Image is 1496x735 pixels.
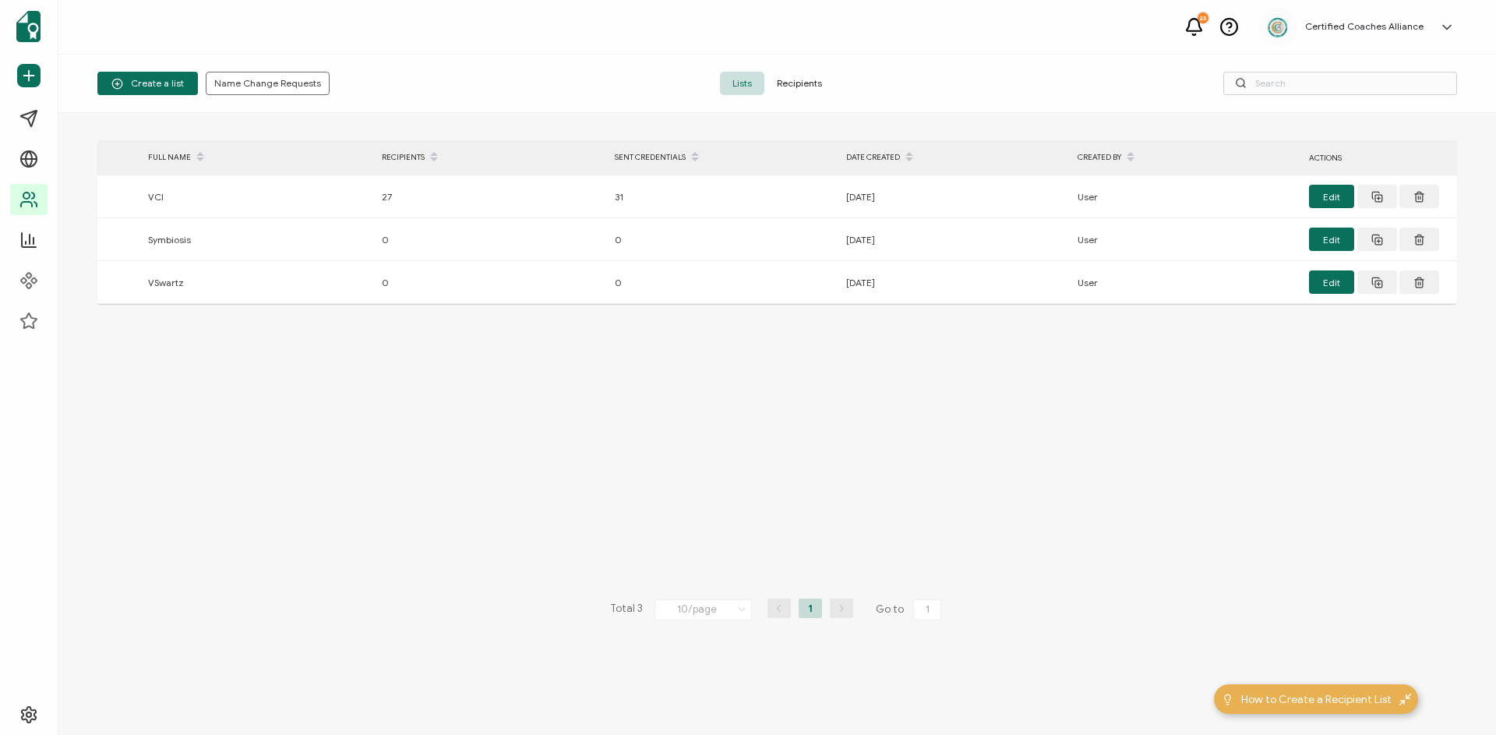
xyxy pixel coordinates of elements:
[720,72,764,95] span: Lists
[111,78,184,90] span: Create a list
[799,599,822,618] li: 1
[1070,231,1301,249] div: User
[1070,274,1301,292] div: User
[654,599,752,620] input: Select
[838,231,1070,249] div: [DATE]
[1070,188,1301,206] div: User
[206,72,330,95] button: Name Change Requests
[140,274,374,292] div: VSwartz
[607,144,838,171] div: SENT CREDENTIALS
[374,274,607,292] div: 0
[1070,144,1301,171] div: CREATED BY
[374,188,607,206] div: 27
[16,11,41,42] img: sertifier-logomark-colored.svg
[1309,228,1354,251] button: Edit
[1399,694,1411,705] img: minimize-icon.svg
[607,188,838,206] div: 31
[214,79,321,88] span: Name Change Requests
[1418,660,1496,735] iframe: Chat Widget
[1301,149,1457,167] div: ACTIONS
[140,231,374,249] div: Symbiosis
[876,599,944,620] span: Go to
[838,274,1070,292] div: [DATE]
[1241,691,1392,708] span: How to Create a Recipient List
[1305,21,1424,32] h5: Certified Coaches Alliance
[1266,16,1290,39] img: 2aa27aa7-df99-43f9-bc54-4d90c804c2bd.png
[838,144,1070,171] div: DATE CREATED
[1223,72,1457,95] input: Search
[1309,185,1354,208] button: Edit
[607,231,838,249] div: 0
[764,72,834,95] span: Recipients
[97,72,198,95] button: Create a list
[1309,270,1354,294] button: Edit
[140,144,374,171] div: FULL NAME
[607,274,838,292] div: 0
[374,231,607,249] div: 0
[1198,12,1208,23] div: 23
[374,144,607,171] div: RECIPIENTS
[610,599,643,620] span: Total 3
[838,188,1070,206] div: [DATE]
[140,188,374,206] div: VCI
